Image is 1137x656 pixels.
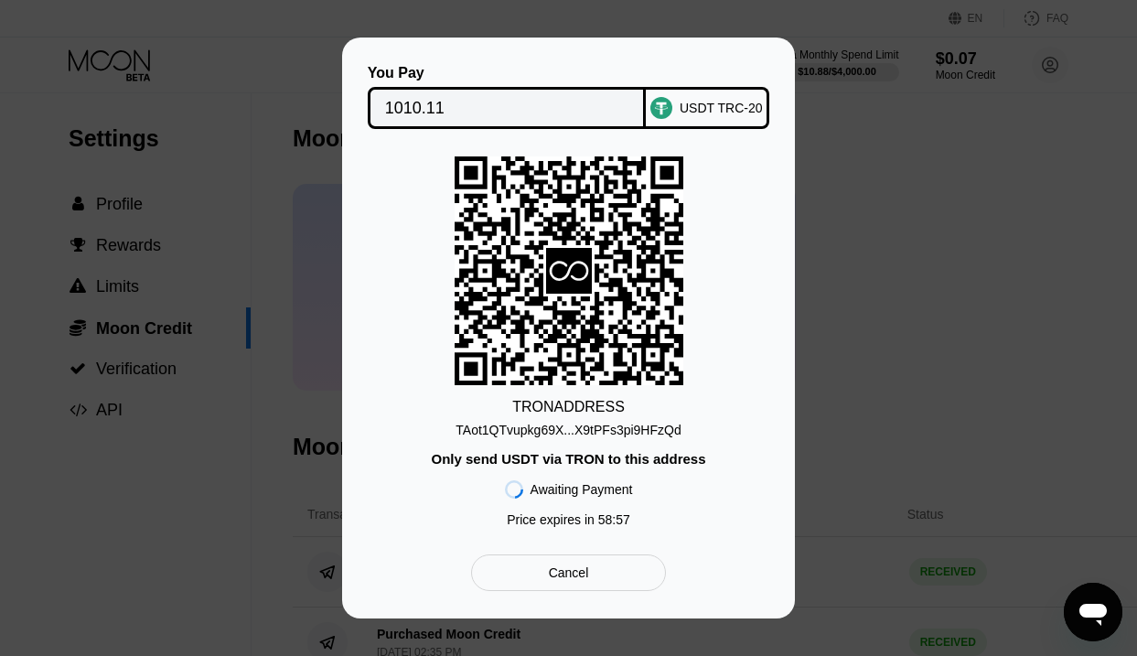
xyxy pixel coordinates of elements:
[456,423,681,437] div: TAot1QTvupkg69X...X9tPFs3pi9HFzQd
[507,512,630,527] div: Price expires in
[598,512,630,527] span: 58 : 57
[1064,583,1122,641] iframe: Кнопка запуска окна обмена сообщениями
[531,482,633,497] div: Awaiting Payment
[456,415,681,437] div: TAot1QTvupkg69X...X9tPFs3pi9HFzQd
[370,65,767,129] div: You PayUSDT TRC-20
[471,554,666,591] div: Cancel
[431,451,705,467] div: Only send USDT via TRON to this address
[549,565,589,581] div: Cancel
[368,65,647,81] div: You Pay
[512,399,625,415] div: TRON ADDRESS
[680,101,763,115] div: USDT TRC-20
